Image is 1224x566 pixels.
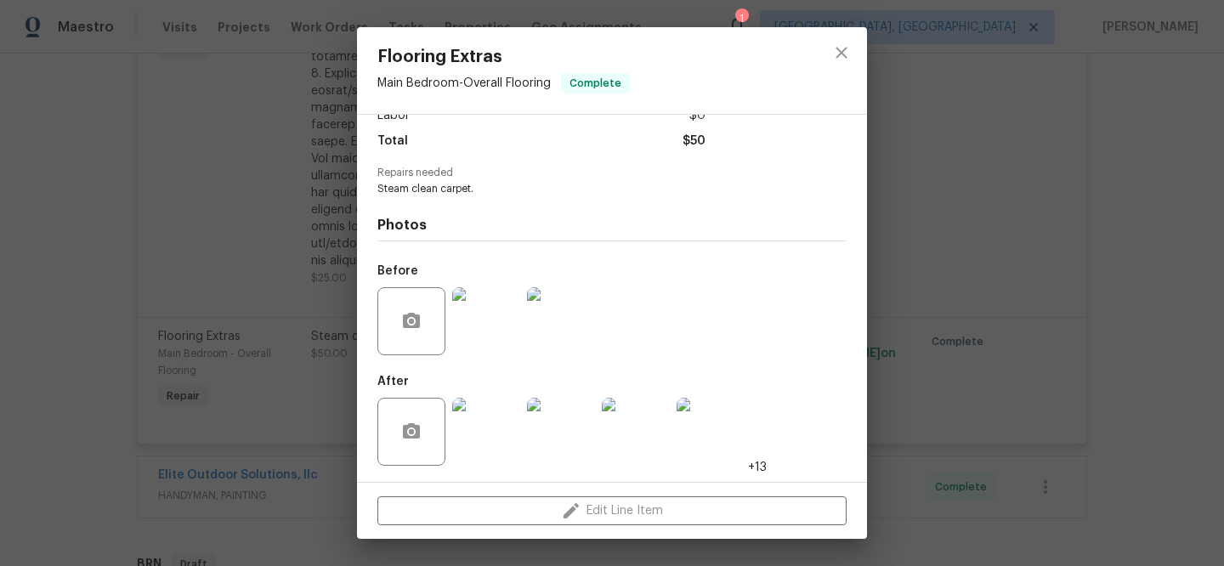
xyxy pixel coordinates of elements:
h5: After [377,376,409,388]
span: $50 [683,129,705,154]
span: Total [377,129,408,154]
span: Complete [563,75,628,92]
span: Flooring Extras [377,48,630,66]
span: Main Bedroom - Overall Flooring [377,77,551,89]
span: +13 [748,459,767,476]
span: Repairs needed [377,167,847,178]
span: Steam clean carpet. [377,182,800,196]
button: close [821,32,862,73]
span: Labor [377,104,410,128]
div: 1 [735,10,747,27]
h4: Photos [377,217,847,234]
span: $0 [689,104,705,128]
h5: Before [377,265,418,277]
